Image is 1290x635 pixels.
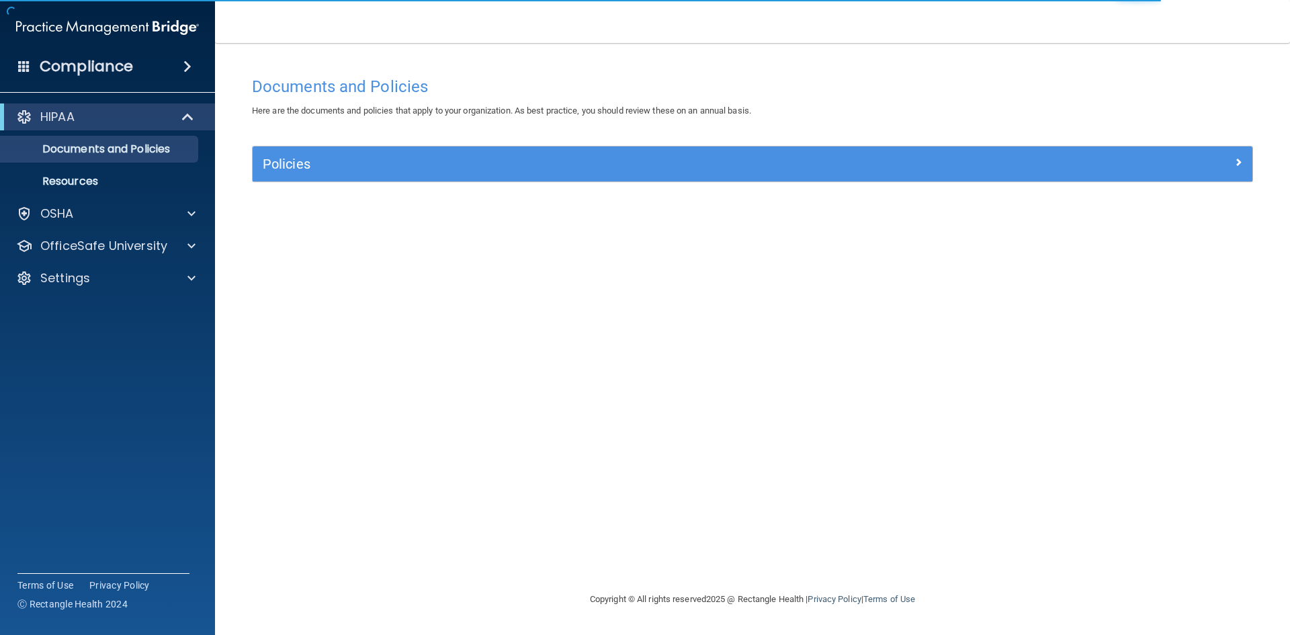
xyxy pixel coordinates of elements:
[17,597,128,611] span: Ⓒ Rectangle Health 2024
[17,579,73,592] a: Terms of Use
[252,105,751,116] span: Here are the documents and policies that apply to your organization. As best practice, you should...
[16,14,199,41] img: PMB logo
[16,270,196,286] a: Settings
[16,109,195,125] a: HIPAA
[808,594,861,604] a: Privacy Policy
[507,578,998,621] div: Copyright © All rights reserved 2025 @ Rectangle Health | |
[40,206,74,222] p: OSHA
[89,579,150,592] a: Privacy Policy
[40,270,90,286] p: Settings
[9,142,192,156] p: Documents and Policies
[252,78,1253,95] h4: Documents and Policies
[40,57,133,76] h4: Compliance
[263,157,992,171] h5: Policies
[9,175,192,188] p: Resources
[16,206,196,222] a: OSHA
[16,238,196,254] a: OfficeSafe University
[263,153,1242,175] a: Policies
[863,594,915,604] a: Terms of Use
[40,109,75,125] p: HIPAA
[40,238,167,254] p: OfficeSafe University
